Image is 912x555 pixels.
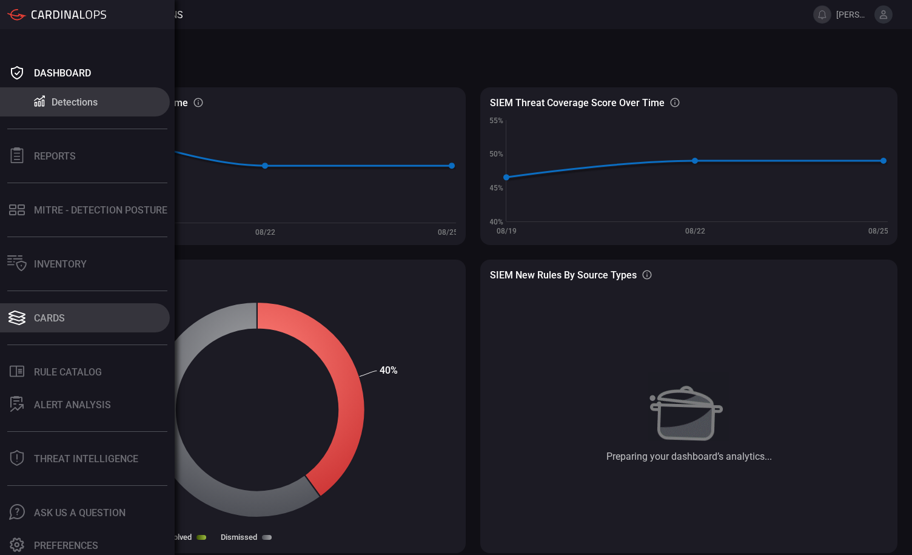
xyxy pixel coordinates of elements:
[221,533,257,542] label: Dismissed
[34,67,91,79] div: Dashboard
[34,399,111,411] div: ALERT ANALYSIS
[489,150,503,158] text: 50%
[648,372,729,441] img: Preparing your dashboard’s analytics...
[34,453,138,465] div: Threat Intelligence
[34,540,98,551] div: Preferences
[34,204,167,216] div: MITRE - Detection Posture
[34,366,102,378] div: Rule Catalog
[160,533,192,542] label: Resolved
[489,218,503,226] text: 40%
[34,150,76,162] div: Reports
[380,365,398,376] text: 40%
[836,10,870,19] span: [PERSON_NAME].[PERSON_NAME]
[34,507,126,519] div: Ask Us A Question
[868,227,888,235] text: 08/25
[497,227,517,235] text: 08/19
[490,269,637,281] h3: SIEM New rules by source types
[255,228,275,237] text: 08/22
[34,258,87,270] div: Inventory
[34,312,65,324] div: Cards
[606,451,772,462] div: Preparing your dashboard’s analytics...
[685,227,705,235] text: 08/22
[489,116,503,125] text: 55%
[489,184,503,192] text: 45%
[438,228,458,237] text: 08/25
[52,96,98,108] div: Detections
[490,97,665,109] h3: SIEM Threat coverage score over time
